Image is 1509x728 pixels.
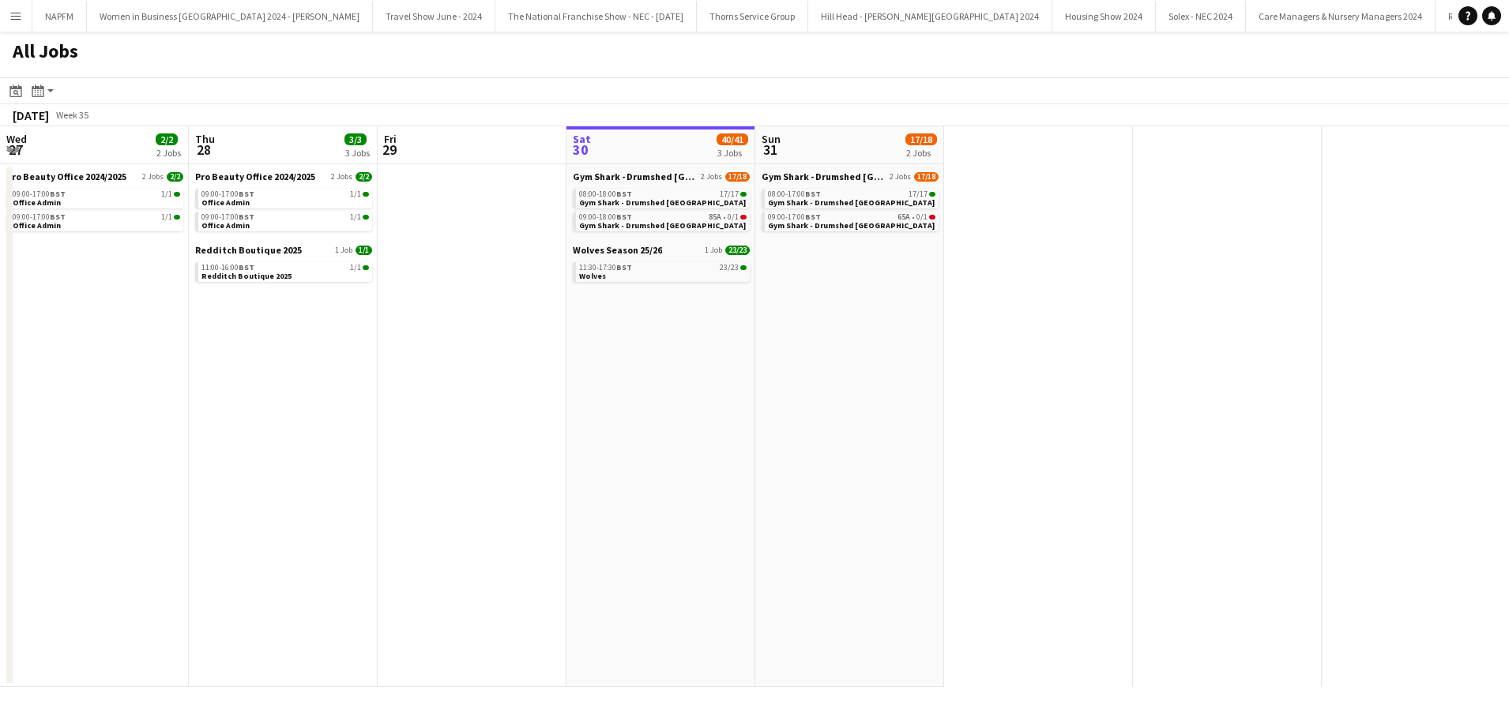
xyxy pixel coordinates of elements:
button: Women in Business [GEOGRAPHIC_DATA] 2024 - [PERSON_NAME] [87,1,373,32]
span: Fri [384,132,397,146]
div: 2 Jobs [156,147,181,159]
span: 17/17 [740,192,747,197]
span: 30 [570,141,591,159]
div: Gym Shark - Drumshed [GEOGRAPHIC_DATA]2 Jobs17/1808:00-17:00BST17/17Gym Shark - Drumshed [GEOGRAP... [762,171,939,235]
span: 1/1 [363,265,369,270]
span: 11:30-17:30 [579,264,632,272]
span: 1 Job [335,246,352,255]
span: 1/1 [363,192,369,197]
div: 3 Jobs [345,147,370,159]
span: 2/2 [167,172,183,182]
span: 28 [193,141,215,159]
span: 09:00-18:00 [579,213,632,221]
div: Gym Shark - Drumshed [GEOGRAPHIC_DATA]2 Jobs17/1808:00-18:00BST17/17Gym Shark - Drumshed [GEOGRAP... [573,171,750,244]
span: Thu [195,132,215,146]
div: Redditch Boutique 20251 Job1/111:00-16:00BST1/1Redditch Boutique 2025 [195,244,372,285]
a: 11:30-17:30BST23/23Wolves [579,262,747,280]
span: Pro Beauty Office 2024/2025 [6,171,126,182]
span: 2 Jobs [701,172,722,182]
span: 1/1 [350,264,361,272]
a: 09:00-17:00BST65A•0/1Gym Shark - Drumshed [GEOGRAPHIC_DATA] [768,212,935,230]
span: 09:00-17:00 [201,190,254,198]
span: 17/17 [909,190,928,198]
div: [DATE] [13,107,49,123]
button: NAPFM [32,1,87,32]
span: 3/3 [344,133,367,145]
a: 09:00-17:00BST1/1Office Admin [201,212,369,230]
button: Hill Head - [PERSON_NAME][GEOGRAPHIC_DATA] 2024 [808,1,1052,32]
button: Housing Show 2024 [1052,1,1156,32]
span: 40/41 [717,133,748,145]
span: 1/1 [350,213,361,221]
button: Thorns Service Group [697,1,808,32]
span: 2/2 [356,172,372,182]
span: 09:00-17:00 [201,213,254,221]
a: 09:00-17:00BST1/1Office Admin [13,212,180,230]
button: Solex - NEC 2024 [1156,1,1246,32]
span: 1/1 [174,192,180,197]
span: Office Admin [201,197,250,208]
span: 1/1 [174,215,180,220]
div: 3 Jobs [717,147,747,159]
span: Gym Shark - Drumshed London [579,220,746,231]
span: BST [50,189,66,199]
span: 1/1 [350,190,361,198]
span: Pro Beauty Office 2024/2025 [195,171,315,182]
span: 23/23 [740,265,747,270]
span: Gym Shark - Drumshed London [768,197,935,208]
span: BST [239,262,254,272]
a: 08:00-17:00BST17/17Gym Shark - Drumshed [GEOGRAPHIC_DATA] [768,189,935,207]
span: Wolves [579,271,606,281]
span: Redditch Boutique 2025 [195,244,302,256]
div: Wolves Season 25/261 Job23/2311:30-17:30BST23/23Wolves [573,244,750,285]
span: 2 Jobs [890,172,911,182]
div: • [768,213,935,221]
span: 1/1 [363,215,369,220]
button: Care Managers & Nursery Managers 2024 [1246,1,1436,32]
span: Week 35 [52,109,92,121]
button: The National Franchise Show - NEC - [DATE] [495,1,697,32]
span: Gym Shark - Drumshed London [762,171,886,182]
span: 1/1 [161,213,172,221]
span: Office Admin [13,197,61,208]
span: 27 [4,141,27,159]
span: 08:00-18:00 [579,190,632,198]
span: Office Admin [13,220,61,231]
a: Gym Shark - Drumshed [GEOGRAPHIC_DATA]2 Jobs17/18 [762,171,939,182]
span: Wed [6,132,27,146]
div: Pro Beauty Office 2024/20252 Jobs2/209:00-17:00BST1/1Office Admin09:00-17:00BST1/1Office Admin [195,171,372,244]
span: Office Admin [201,220,250,231]
span: 17/17 [929,192,935,197]
span: BST [239,189,254,199]
span: 11:00-16:00 [201,264,254,272]
span: Sun [762,132,781,146]
div: Pro Beauty Office 2024/20252 Jobs2/209:00-17:00BST1/1Office Admin09:00-17:00BST1/1Office Admin [6,171,183,235]
div: • [579,213,747,221]
span: BST [805,212,821,222]
a: Pro Beauty Office 2024/20252 Jobs2/2 [6,171,183,182]
a: 09:00-18:00BST85A•0/1Gym Shark - Drumshed [GEOGRAPHIC_DATA] [579,212,747,230]
span: 2 Jobs [142,172,164,182]
span: 17/18 [905,133,937,145]
a: 09:00-17:00BST1/1Office Admin [13,189,180,207]
span: Gym Shark - Drumshed London [579,197,746,208]
a: Redditch Boutique 20251 Job1/1 [195,244,372,256]
span: BST [616,262,632,272]
span: 31 [759,141,781,159]
span: 0/1 [728,213,739,221]
button: Travel Show June - 2024 [373,1,495,32]
span: 85A [709,213,721,221]
span: 17/18 [914,172,939,182]
span: 09:00-17:00 [13,190,66,198]
span: 1/1 [356,246,372,255]
span: 1 Job [705,246,722,255]
span: 29 [382,141,397,159]
a: 09:00-17:00BST1/1Office Admin [201,189,369,207]
span: 0/1 [916,213,928,221]
span: Sat [573,132,591,146]
span: 1/1 [161,190,172,198]
span: 23/23 [725,246,750,255]
span: Gym Shark - Drumshed London [573,171,698,182]
span: 2/2 [156,133,178,145]
span: BST [616,189,632,199]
